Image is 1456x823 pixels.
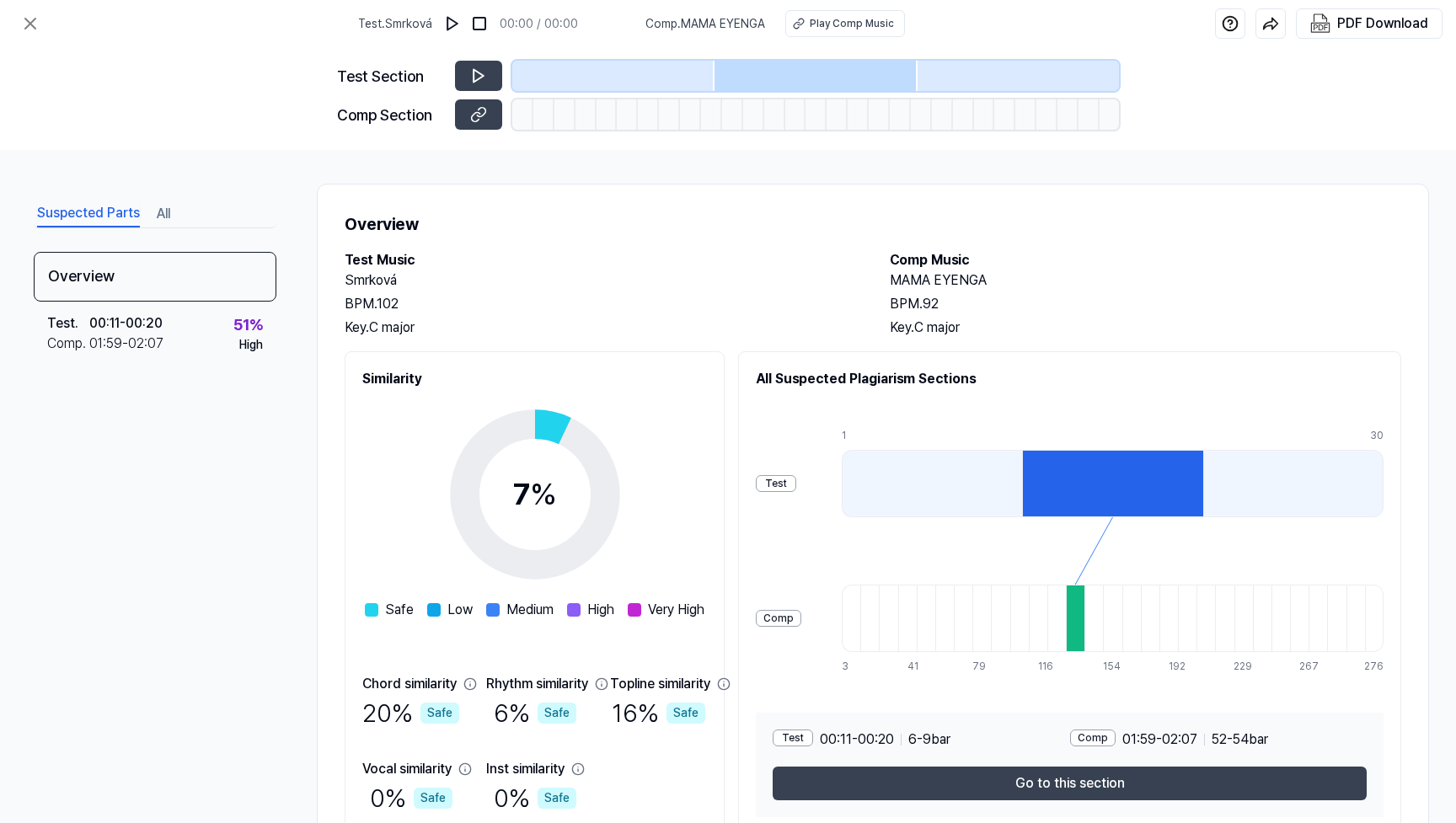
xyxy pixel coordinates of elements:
img: play [444,15,461,32]
div: Rhythm similarity [486,674,588,694]
div: 16 % [612,694,705,732]
div: 276 [1364,659,1384,674]
button: Suspected Parts [37,200,140,227]
div: 0 % [370,779,452,817]
span: Comp . MAMA EYENGA [645,15,765,33]
div: 267 [1299,659,1318,674]
div: BPM. 102 [345,294,856,314]
div: 154 [1103,659,1121,674]
div: Comp [756,610,801,627]
img: help [1222,15,1239,32]
div: BPM. 92 [890,294,1401,314]
span: Low [447,600,473,620]
span: Test . Smrková [358,15,432,33]
div: 79 [972,659,991,674]
div: Vocal similarity [362,759,452,779]
h2: Comp Music [890,250,1401,270]
div: 1 [842,428,1022,443]
span: 01:59 - 02:07 [1122,729,1197,750]
h1: Overview [345,211,1401,237]
div: Comp . [47,334,89,354]
button: Play Comp Music [785,10,905,37]
span: 6 - 9 bar [908,729,950,750]
div: Play Comp Music [810,16,894,31]
div: 00:00 / 00:00 [500,15,578,33]
div: 7 [513,472,557,517]
button: Go to this section [773,767,1367,800]
span: % [530,476,557,512]
div: 3 [842,659,860,674]
div: Safe [414,788,452,809]
span: Medium [506,600,554,620]
div: Chord similarity [362,674,457,694]
img: stop [471,15,488,32]
div: Safe [666,703,705,724]
div: Inst similarity [486,759,565,779]
h2: Similarity [362,369,707,389]
button: All [157,200,170,227]
div: 20 % [362,694,459,732]
div: PDF Download [1337,13,1428,35]
h2: Test Music [345,250,856,270]
div: Key. C major [345,318,856,338]
div: 116 [1038,659,1057,674]
div: Test [773,729,813,746]
div: 6 % [494,694,576,732]
div: 30 [1370,428,1384,443]
div: 0 % [494,779,576,817]
div: Safe [420,703,459,724]
span: Safe [385,600,414,620]
div: Safe [538,703,576,724]
div: Test Section [337,65,445,88]
button: PDF Download [1307,9,1432,38]
div: 41 [907,659,926,674]
div: Overview [34,252,276,302]
span: 52 - 54 bar [1212,729,1268,750]
div: Comp Section [337,104,445,126]
div: High [239,336,263,354]
div: 00:11 - 00:20 [89,313,163,334]
img: share [1262,15,1279,32]
div: 51 % [233,313,263,336]
h2: MAMA EYENGA [890,270,1401,291]
div: 01:59 - 02:07 [89,334,163,354]
img: PDF Download [1310,13,1330,34]
div: Test . [47,313,89,334]
h2: All Suspected Plagiarism Sections [756,369,1384,389]
h2: Smrková [345,270,856,291]
div: 192 [1169,659,1187,674]
span: 00:11 - 00:20 [820,729,894,750]
div: 229 [1234,659,1252,674]
div: Test [756,475,796,492]
span: High [587,600,614,620]
span: Very High [648,600,704,620]
div: Topline similarity [610,674,710,694]
div: Safe [538,788,576,809]
div: Key. C major [890,318,1401,338]
div: Comp [1070,729,1116,746]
